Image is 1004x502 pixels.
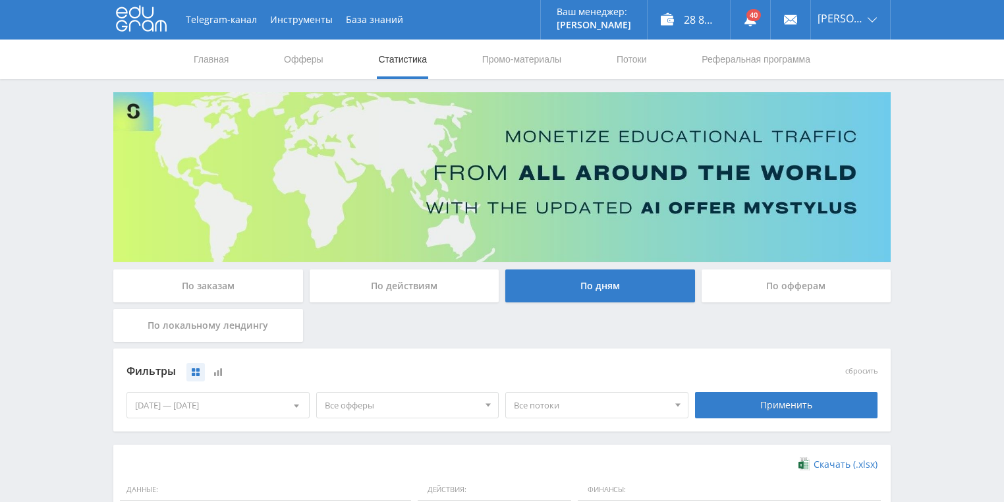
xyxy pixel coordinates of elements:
[702,269,891,302] div: По офферам
[814,459,878,470] span: Скачать (.xlsx)
[120,479,411,501] span: Данные:
[325,393,479,418] span: Все офферы
[557,20,631,30] p: [PERSON_NAME]
[126,362,688,381] div: Фильтры
[615,40,648,79] a: Потоки
[127,393,309,418] div: [DATE] — [DATE]
[514,393,668,418] span: Все потоки
[418,479,571,501] span: Действия:
[192,40,230,79] a: Главная
[377,40,428,79] a: Статистика
[695,392,878,418] div: Применить
[798,458,878,471] a: Скачать (.xlsx)
[845,367,878,376] button: сбросить
[557,7,631,17] p: Ваш менеджер:
[310,269,499,302] div: По действиям
[113,269,303,302] div: По заказам
[798,457,810,470] img: xlsx
[505,269,695,302] div: По дням
[578,479,881,501] span: Финансы:
[113,92,891,262] img: Banner
[818,13,864,24] span: [PERSON_NAME]
[113,309,303,342] div: По локальному лендингу
[481,40,563,79] a: Промо-материалы
[283,40,325,79] a: Офферы
[700,40,812,79] a: Реферальная программа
